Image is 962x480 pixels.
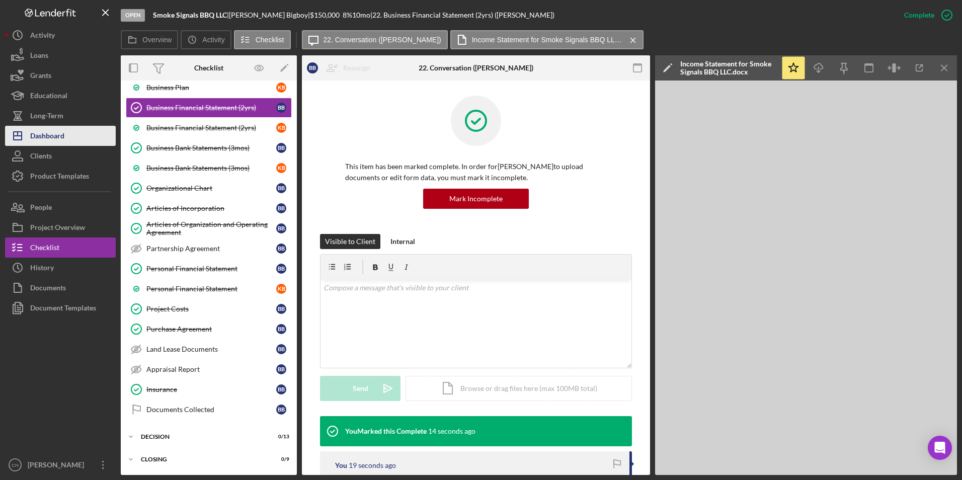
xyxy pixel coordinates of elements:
[276,103,286,113] div: B B
[276,284,286,294] div: K B
[202,36,224,44] label: Activity
[194,64,223,72] div: Checklist
[450,30,644,49] button: Income Statement for Smoke Signals BBQ LLC.docx
[276,384,286,394] div: B B
[146,345,276,353] div: Land Lease Documents
[153,11,229,19] div: |
[419,64,533,72] div: 22. Conversation ([PERSON_NAME])
[142,36,172,44] label: Overview
[126,118,292,138] a: Business Financial Statement (2yrs)KB
[276,223,286,233] div: B B
[276,83,286,93] div: K B
[472,36,623,44] label: Income Statement for Smoke Signals BBQ LLC.docx
[126,379,292,399] a: InsuranceBB
[146,285,276,293] div: Personal Financial Statement
[276,143,286,153] div: B B
[352,11,370,19] div: 10 mo
[349,461,396,469] time: 2025-09-16 21:16
[390,234,415,249] div: Internal
[146,305,276,313] div: Project Costs
[126,299,292,319] a: Project CostsBB
[324,36,441,44] label: 22. Conversation ([PERSON_NAME])
[146,245,276,253] div: Partnership Agreement
[12,462,19,468] text: CH
[423,189,529,209] button: Mark Incomplete
[146,325,276,333] div: Purchase Agreement
[121,30,178,49] button: Overview
[126,279,292,299] a: Personal Financial StatementKB
[181,30,231,49] button: Activity
[276,203,286,213] div: B B
[126,259,292,279] a: Personal Financial StatementBB
[146,144,276,152] div: Business Bank Statements (3mos)
[256,36,284,44] label: Checklist
[126,198,292,218] a: Articles of IncorporationBB
[276,163,286,173] div: K B
[141,456,264,462] div: Closing
[121,9,145,22] div: Open
[146,204,276,212] div: Articles of Incorporation
[146,84,276,92] div: Business Plan
[449,189,503,209] div: Mark Incomplete
[276,264,286,274] div: B B
[126,138,292,158] a: Business Bank Statements (3mos)BB
[146,164,276,172] div: Business Bank Statements (3mos)
[345,161,607,184] p: This item has been marked complete. In order for [PERSON_NAME] to upload documents or edit form d...
[5,455,116,475] button: CH[PERSON_NAME]
[385,234,420,249] button: Internal
[428,427,475,435] time: 2025-09-16 21:16
[126,339,292,359] a: Land Lease DocumentsBB
[302,30,448,49] button: 22. Conversation ([PERSON_NAME])
[276,364,286,374] div: B B
[126,77,292,98] a: Business PlanKB
[146,406,276,414] div: Documents Collected
[141,434,264,440] div: Decision
[894,5,957,25] button: Complete
[320,234,380,249] button: Visible to Client
[370,11,554,19] div: | 22. Business Financial Statement (2yrs) ([PERSON_NAME])
[25,455,91,477] div: [PERSON_NAME]
[276,183,286,193] div: B B
[146,265,276,273] div: Personal Financial Statement
[325,234,375,249] div: Visible to Client
[353,376,368,401] div: Send
[126,319,292,339] a: Purchase AgreementBB
[928,436,952,460] div: Open Intercom Messenger
[153,11,227,19] b: Smoke Signals BBQ LLC
[146,220,276,236] div: Articles of Organization and Operating Agreement
[126,98,292,118] a: Business Financial Statement (2yrs)BB
[320,376,400,401] button: Send
[271,434,289,440] div: 0 / 13
[126,399,292,420] a: Documents CollectedBB
[680,60,776,76] div: Income Statement for Smoke Signals BBQ LLC.docx
[276,123,286,133] div: K B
